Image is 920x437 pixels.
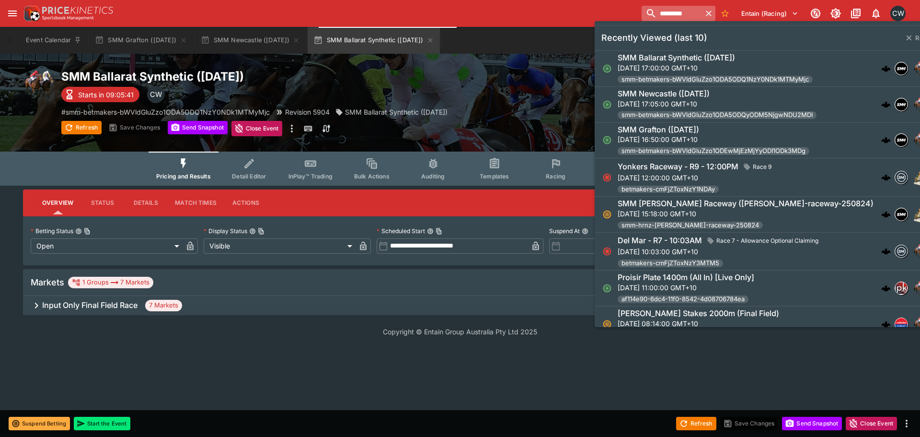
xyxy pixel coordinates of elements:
[4,5,21,22] button: open drawer
[480,173,509,180] span: Templates
[231,121,283,136] button: Close Event
[21,4,40,23] img: PriceKinetics Logo
[618,272,754,283] h6: Proisir Plate 1400m (All In) [Live Only]
[736,6,804,21] button: Select Tenant
[602,173,612,182] svg: Closed
[427,228,434,235] button: Scheduled StartCopy To Clipboard
[34,191,81,214] button: Overview
[618,173,775,183] p: [DATE] 12:00:00 GMT+10
[881,100,891,109] img: logo-cerberus.svg
[717,6,733,21] button: No Bookmarks
[618,53,735,63] h6: SMM Ballarat Synthetic ([DATE])
[288,173,333,180] span: InPlay™ Trading
[61,107,270,117] p: Copy To Clipboard
[827,5,844,22] button: Toggle light/dark mode
[618,199,874,209] h6: SMM [PERSON_NAME] Raceway ([PERSON_NAME]-raceway-250824)
[147,86,164,103] div: Clint Wallis
[618,236,702,246] h6: Del Mar - R7 - 10:03AM
[377,227,425,235] p: Scheduled Start
[602,64,612,73] svg: Open
[156,173,211,180] span: Pricing and Results
[713,236,822,246] span: Race 7 - Allowance Optional Claiming
[895,318,908,331] div: lclkafka
[145,301,182,310] span: 7 Markets
[895,318,908,331] img: lclkafka.png
[895,208,908,221] img: samemeetingmulti.png
[23,69,54,100] img: horse_racing.png
[618,308,779,319] h6: [PERSON_NAME] Stakes 2000m (Final Field)
[124,191,167,214] button: Details
[618,185,719,194] span: betmakers-cmFjZToxNzY1NDAy
[846,417,897,430] button: Close Event
[618,283,754,293] p: [DATE] 11:00:00 GMT+10
[881,173,891,182] img: logo-cerberus.svg
[618,110,816,120] span: smm-betmakers-bWVldGluZzo1ODA5ODQyODM5NjgwNDU2MDI
[42,7,113,14] img: PriceKinetics
[881,247,891,256] div: cerberus
[881,210,891,219] div: cerberus
[895,98,908,111] img: samemeetingmulti.png
[75,228,82,235] button: Betting StatusCopy To Clipboard
[602,319,612,329] svg: Suspended
[224,191,267,214] button: Actions
[618,99,816,109] p: [DATE] 17:05:00 GMT+10
[895,98,908,111] div: samemeetingmulti
[618,63,813,73] p: [DATE] 17:00:00 GMT+10
[881,135,891,145] div: cerberus
[782,417,842,430] button: Send Snapshot
[895,134,908,146] img: samemeetingmulti.png
[436,228,442,235] button: Copy To Clipboard
[895,282,908,295] div: pricekinetics
[61,69,479,84] h2: Copy To Clipboard
[84,228,91,235] button: Copy To Clipboard
[618,89,710,99] h6: SMM Newcastle ([DATE])
[9,417,70,430] button: Suspend Betting
[895,171,908,184] div: betmakers
[618,75,813,84] span: smm-betmakers-bWVldGluZzo1ODA5ODQ1NzY0NDk1MTMyMjc
[881,210,891,219] img: logo-cerberus.svg
[602,247,612,256] svg: Closed
[895,62,908,75] img: samemeetingmulti.png
[149,152,771,186] div: Event type filters
[618,146,809,156] span: smm-betmakers-bWVldGluZzo1ODEwMjEzMjYyODI1ODk3MDg
[602,283,612,293] svg: Open
[308,27,439,54] button: SMM Ballarat Synthetic ([DATE])
[881,283,891,293] img: logo-cerberus.svg
[345,107,448,117] p: SMM Ballarat Synthetic ([DATE])
[867,5,885,22] button: Notifications
[618,162,738,172] h6: Yonkers Raceway - R9 - 12:00PM
[74,417,130,430] button: Start the Event
[895,245,908,258] img: betmakers.png
[78,90,134,100] p: Starts in 09:05:41
[618,125,699,135] h6: SMM Grafton ([DATE])
[546,173,565,180] span: Racing
[895,282,908,295] img: pricekinetics.png
[642,6,702,21] input: search
[618,259,723,268] span: betmakers-cmFjZToxNzY3MTM5
[31,277,64,288] h5: Markets
[31,238,183,254] div: Open
[89,27,193,54] button: SMM Grafton ([DATE])
[61,121,102,134] button: Refresh
[285,107,330,117] p: Revision 5904
[807,5,824,22] button: Connected to PK
[881,283,891,293] div: cerberus
[232,173,266,180] span: Detail Editor
[602,210,612,219] svg: Suspended
[881,100,891,109] div: cerberus
[881,173,891,182] div: cerberus
[354,173,390,180] span: Bulk Actions
[31,227,73,235] p: Betting Status
[887,3,908,24] button: Clint Wallis
[602,100,612,109] svg: Open
[618,319,779,329] p: [DATE] 08:14:00 GMT+10
[258,228,264,235] button: Copy To Clipboard
[895,208,908,221] div: samemeetingmulti
[249,228,256,235] button: Display StatusCopy To Clipboard
[81,191,124,214] button: Status
[618,295,748,304] span: af114e90-6dc4-11f0-8542-4d08706784ea
[881,135,891,145] img: logo-cerberus.svg
[749,162,775,172] span: Race 9
[167,191,224,214] button: Match Times
[549,227,580,235] p: Suspend At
